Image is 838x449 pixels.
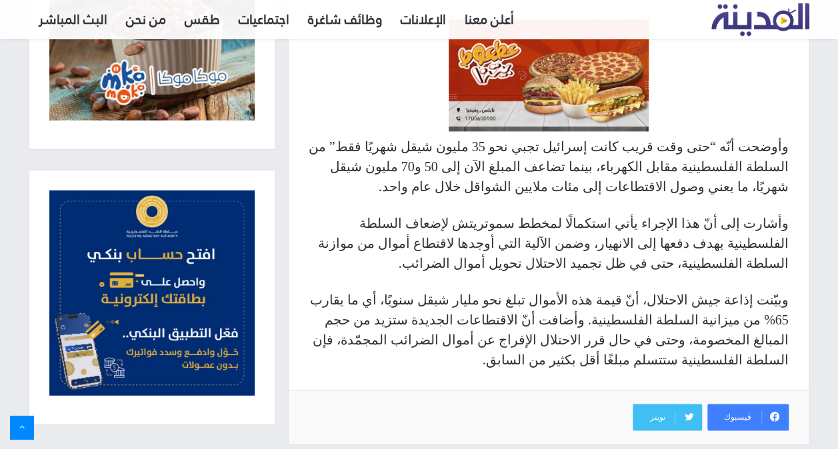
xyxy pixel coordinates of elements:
a: تويتر [633,404,702,430]
p: وأشارت إلى أنّ هذا الإجراء يأتي استكمالًا لمخطط سموتريتش لإضعاف السلطة الفلسطينية بهدف دفعها إلى ... [309,213,789,273]
span: فيسبوك [707,410,762,424]
a: تلفزيون المدينة [711,4,809,37]
p: وبيّنت إذاعة جيش الاحتلال، أنّ قيمة هذه الأموال تبلغ نحو مليار شيقل سنويًا، أي ما يقارب 65% من مي... [309,290,789,370]
p: وأوضحت أنّه “حتى وقت قريب كانت إسرائيل تجبي نحو 35 مليون شيقل شهريًا فقط” من السلطة الفلسطينية مق... [309,137,789,197]
a: فيسبوك [707,404,789,430]
img: تلفزيون المدينة [711,3,809,36]
span: تويتر [633,410,675,424]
